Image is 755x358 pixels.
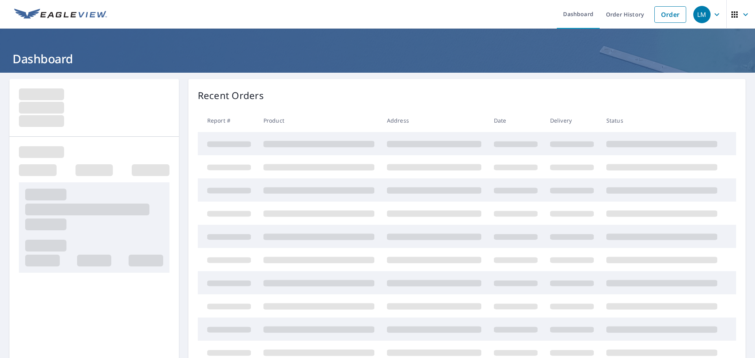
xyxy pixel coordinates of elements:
[9,51,746,67] h1: Dashboard
[600,109,724,132] th: Status
[488,109,544,132] th: Date
[544,109,600,132] th: Delivery
[257,109,381,132] th: Product
[654,6,686,23] a: Order
[198,88,264,103] p: Recent Orders
[381,109,488,132] th: Address
[198,109,257,132] th: Report #
[693,6,711,23] div: LM
[14,9,107,20] img: EV Logo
